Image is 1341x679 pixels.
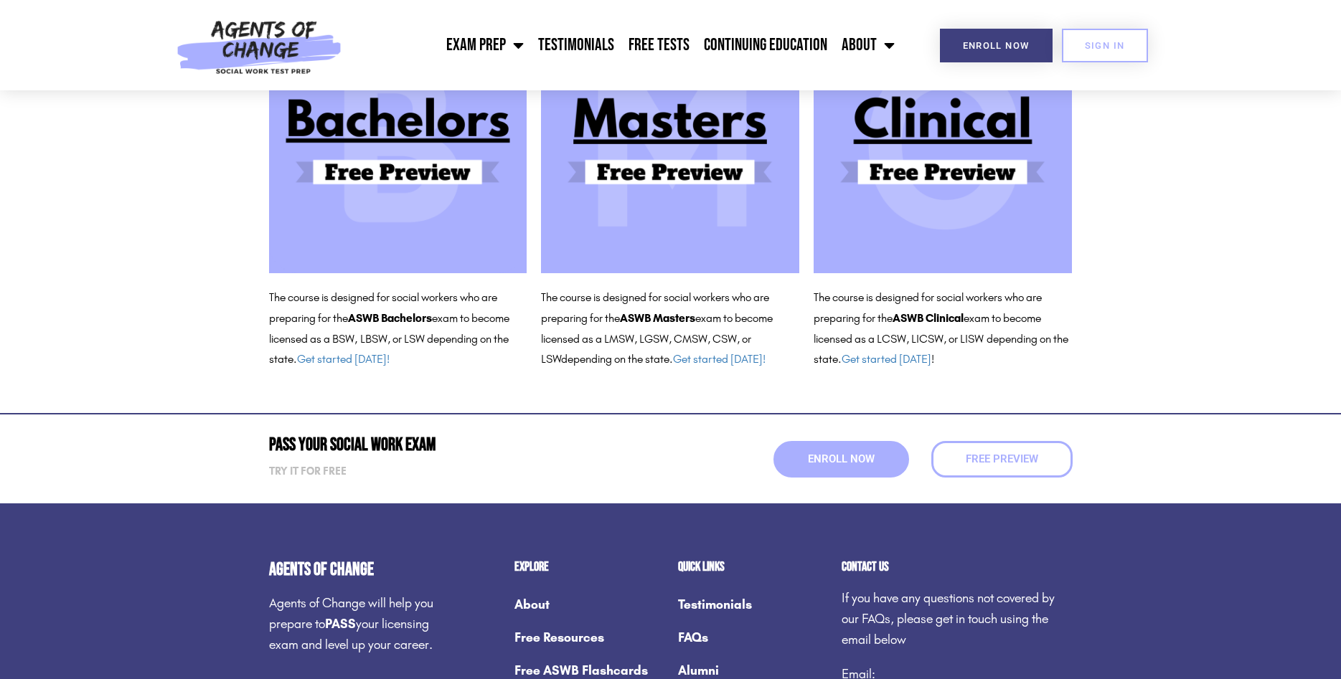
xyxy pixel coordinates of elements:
[678,588,827,621] a: Testimonials
[931,441,1073,478] a: Free Preview
[966,454,1038,465] span: Free Preview
[842,352,931,366] a: Get started [DATE]
[620,311,695,325] b: ASWB Masters
[297,352,390,366] a: Get started [DATE]!
[678,621,827,654] a: FAQs
[834,27,902,63] a: About
[678,561,827,574] h2: Quick Links
[697,27,834,63] a: Continuing Education
[514,621,664,654] a: Free Resources
[269,561,443,579] h4: Agents of Change
[1062,29,1148,62] a: SIGN IN
[893,311,964,325] b: ASWB Clinical
[349,27,902,63] nav: Menu
[269,593,443,655] p: Agents of Change will help you prepare to your licensing exam and level up your career.
[673,352,766,366] a: Get started [DATE]!
[348,311,432,325] b: ASWB Bachelors
[514,588,664,621] a: About
[439,27,531,63] a: Exam Prep
[814,288,1072,370] p: The course is designed for social workers who are preparing for the exam to become licensed as a ...
[808,454,875,465] span: Enroll Now
[838,352,934,366] span: . !
[561,352,766,366] span: depending on the state.
[514,561,664,574] h2: Explore
[531,27,621,63] a: Testimonials
[621,27,697,63] a: Free Tests
[541,288,799,370] p: The course is designed for social workers who are preparing for the exam to become licensed as a ...
[963,41,1030,50] span: Enroll Now
[940,29,1053,62] a: Enroll Now
[842,590,1055,647] span: If you have any questions not covered by our FAQs, please get in touch using the email below
[1085,41,1125,50] span: SIGN IN
[269,465,347,478] strong: Try it for free
[269,436,664,454] h2: Pass Your Social Work Exam
[325,616,356,632] strong: PASS
[842,561,1073,574] h2: Contact us
[773,441,909,478] a: Enroll Now
[269,288,527,370] p: The course is designed for social workers who are preparing for the exam to become licensed as a ...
